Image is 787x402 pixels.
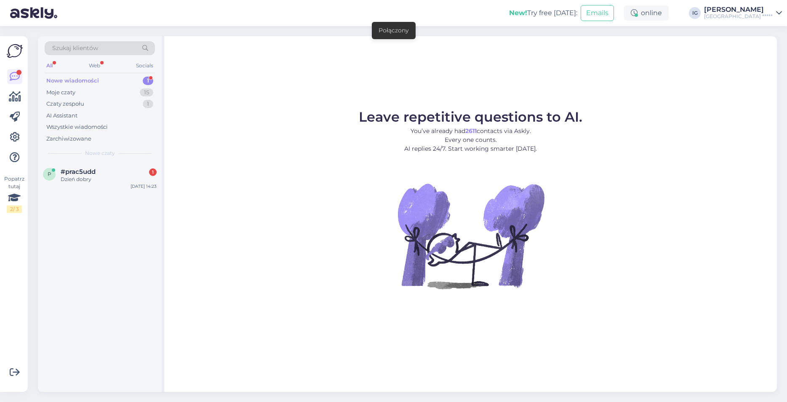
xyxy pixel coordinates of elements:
div: IG [689,7,701,19]
span: Nowe czaty [85,149,115,157]
div: [DATE] 14:23 [131,183,157,189]
div: Nowe wiadomości [46,77,99,85]
b: New! [509,9,527,17]
div: Zarchiwizowane [46,135,91,143]
div: Wszystkie wiadomości [46,123,108,131]
div: 1 [143,77,153,85]
button: Emails [581,5,614,21]
div: 1 [149,168,157,176]
div: Moje czaty [46,88,75,97]
img: Askly Logo [7,43,23,59]
div: 2 / 3 [7,205,22,213]
div: online [624,5,669,21]
div: 1 [143,100,153,108]
div: Popatrz tutaj [7,175,22,213]
div: [PERSON_NAME] [704,6,773,13]
span: Szukaj klientów [52,44,98,53]
div: Czaty zespołu [46,100,84,108]
div: All [45,60,54,71]
div: Socials [134,60,155,71]
div: 15 [140,88,153,97]
div: AI Assistant [46,112,77,120]
a: [PERSON_NAME][GEOGRAPHIC_DATA] ***** [704,6,782,20]
div: Web [87,60,102,71]
div: Dzień dobry [61,176,157,183]
b: 2611 [465,127,477,135]
div: Połączony [379,26,409,35]
span: #prac5udd [61,168,96,176]
p: You’ve already had contacts via Askly. Every one counts. AI replies 24/7. Start working smarter [... [359,127,582,153]
span: p [48,171,51,177]
div: Try free [DATE]: [509,8,577,18]
img: No Chat active [395,160,547,311]
span: Leave repetitive questions to AI. [359,109,582,125]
